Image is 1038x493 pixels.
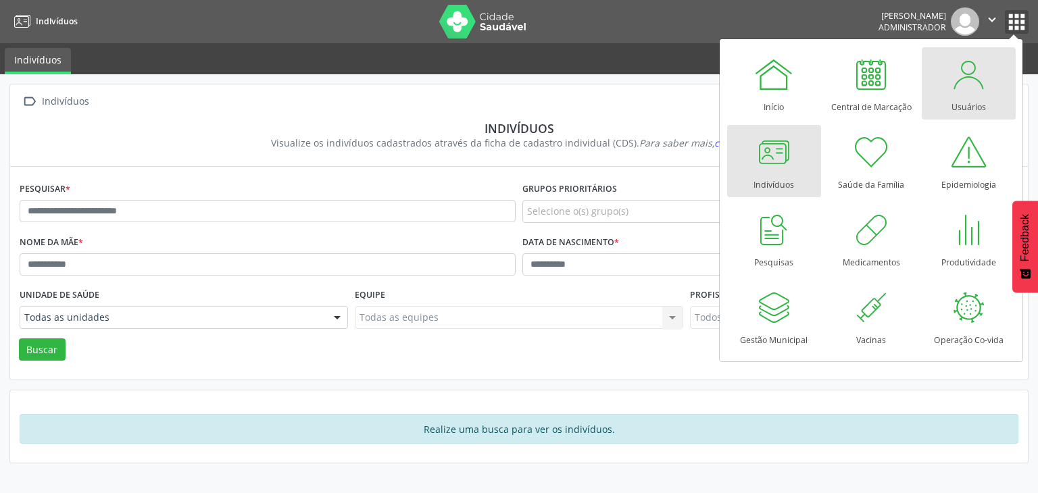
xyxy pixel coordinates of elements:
a:  Indivíduos [20,92,91,111]
label: Profissional [690,285,751,306]
label: Unidade de saúde [20,285,99,306]
i:  [985,12,999,27]
a: Indivíduos [9,10,78,32]
div: Visualize os indivíduos cadastrados através da ficha de cadastro individual (CDS). [29,136,1009,150]
a: Medicamentos [824,203,918,275]
button:  [979,7,1005,36]
a: Vacinas [824,280,918,353]
a: Operação Co-vida [922,280,1016,353]
a: Central de Marcação [824,47,918,120]
a: Indivíduos [5,48,71,74]
a: Epidemiologia [922,125,1016,197]
span: Selecione o(s) grupo(s) [527,204,628,218]
a: Usuários [922,47,1016,120]
label: Nome da mãe [20,232,83,253]
div: Indivíduos [29,121,1009,136]
i: Para saber mais, [639,136,768,149]
i:  [20,92,39,111]
label: Data de nascimento [522,232,619,253]
a: Saúde da Família [824,125,918,197]
div: Realize uma busca para ver os indivíduos. [20,414,1018,444]
a: Início [727,47,821,120]
button: Buscar [19,338,66,361]
div: Indivíduos [39,92,91,111]
img: img [951,7,979,36]
button: Feedback - Mostrar pesquisa [1012,201,1038,292]
label: Pesquisar [20,179,70,200]
span: Indivíduos [36,16,78,27]
a: Gestão Municipal [727,280,821,353]
button: apps [1005,10,1029,34]
a: Pesquisas [727,203,821,275]
span: Feedback [1019,214,1031,261]
a: Indivíduos [727,125,821,197]
span: clique aqui! [714,136,768,149]
div: [PERSON_NAME] [879,10,946,22]
a: Produtividade [922,203,1016,275]
span: Todas as unidades [24,311,320,324]
label: Equipe [355,285,385,306]
label: Grupos prioritários [522,179,617,200]
span: Administrador [879,22,946,33]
